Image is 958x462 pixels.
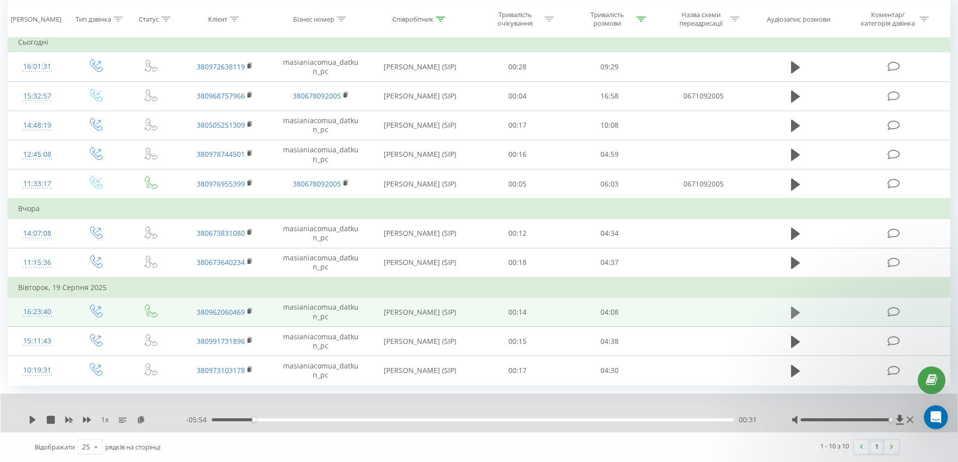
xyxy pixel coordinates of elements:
[472,356,564,385] td: 00:17
[369,52,472,81] td: [PERSON_NAME] (SIP)
[197,365,245,375] a: 380973103178
[858,11,917,28] div: Коментар/категорія дзвінка
[18,86,57,106] div: 15:32:57
[472,140,564,169] td: 00:16
[105,442,160,451] span: рядків на сторінці
[472,248,564,278] td: 00:18
[564,356,656,385] td: 04:30
[472,169,564,199] td: 00:05
[75,15,111,23] div: Тип дзвінка
[18,360,57,380] div: 10:19:31
[18,116,57,135] div: 14:48:19
[655,169,751,199] td: 0671092005
[869,440,884,454] a: 1
[369,298,472,327] td: [PERSON_NAME] (SIP)
[369,219,472,248] td: [PERSON_NAME] (SIP)
[820,441,849,451] div: 1 - 10 з 10
[564,169,656,199] td: 06:03
[472,52,564,81] td: 00:28
[369,327,472,356] td: [PERSON_NAME] (SIP)
[564,111,656,140] td: 10:08
[924,405,948,429] iframe: Intercom live chat
[472,81,564,111] td: 00:04
[186,415,212,425] span: - 05:54
[564,140,656,169] td: 04:59
[273,219,368,248] td: masianiacomua_datkun_pc
[293,179,341,189] a: 380678092005
[208,15,227,23] div: Клієнт
[564,81,656,111] td: 16:58
[472,111,564,140] td: 00:17
[197,307,245,317] a: 380962060469
[197,257,245,267] a: 380673640234
[472,327,564,356] td: 00:15
[739,415,757,425] span: 00:31
[18,253,57,272] div: 11:15:36
[293,15,334,23] div: Бізнес номер
[197,149,245,159] a: 380978744501
[197,120,245,130] a: 380505251309
[564,298,656,327] td: 04:08
[392,15,433,23] div: Співробітник
[580,11,634,28] div: Тривалість розмови
[767,15,830,23] div: Аудіозапис розмови
[197,62,245,71] a: 380972638119
[488,11,542,28] div: Тривалість очікування
[273,356,368,385] td: masianiacomua_datkun_pc
[252,418,256,422] div: Accessibility label
[8,32,950,52] td: Сьогодні
[82,442,90,452] div: 25
[273,140,368,169] td: masianiacomua_datkun_pc
[674,11,728,28] div: Назва схеми переадресації
[8,278,950,298] td: Вівторок, 19 Серпня 2025
[564,52,656,81] td: 09:29
[35,442,75,451] span: Відображати
[101,415,109,425] span: 1 x
[564,248,656,278] td: 04:37
[369,81,472,111] td: [PERSON_NAME] (SIP)
[369,356,472,385] td: [PERSON_NAME] (SIP)
[564,327,656,356] td: 04:38
[889,418,893,422] div: Accessibility label
[369,111,472,140] td: [PERSON_NAME] (SIP)
[273,111,368,140] td: masianiacomua_datkun_pc
[8,199,950,219] td: Вчора
[273,327,368,356] td: masianiacomua_datkun_pc
[11,15,61,23] div: [PERSON_NAME]
[18,174,57,194] div: 11:33:17
[197,336,245,346] a: 380991731896
[139,15,159,23] div: Статус
[293,91,341,101] a: 380678092005
[472,298,564,327] td: 00:14
[369,140,472,169] td: [PERSON_NAME] (SIP)
[369,248,472,278] td: [PERSON_NAME] (SIP)
[197,228,245,238] a: 380673831080
[564,219,656,248] td: 04:34
[197,179,245,189] a: 380976955399
[18,224,57,243] div: 14:07:08
[18,57,57,76] div: 16:01:31
[18,331,57,351] div: 15:11:43
[273,298,368,327] td: masianiacomua_datkun_pc
[197,91,245,101] a: 380968757966
[18,302,57,322] div: 16:23:40
[18,145,57,164] div: 12:45:08
[369,169,472,199] td: [PERSON_NAME] (SIP)
[655,81,751,111] td: 0671092005
[273,248,368,278] td: masianiacomua_datkun_pc
[472,219,564,248] td: 00:12
[273,52,368,81] td: masianiacomua_datkun_pc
